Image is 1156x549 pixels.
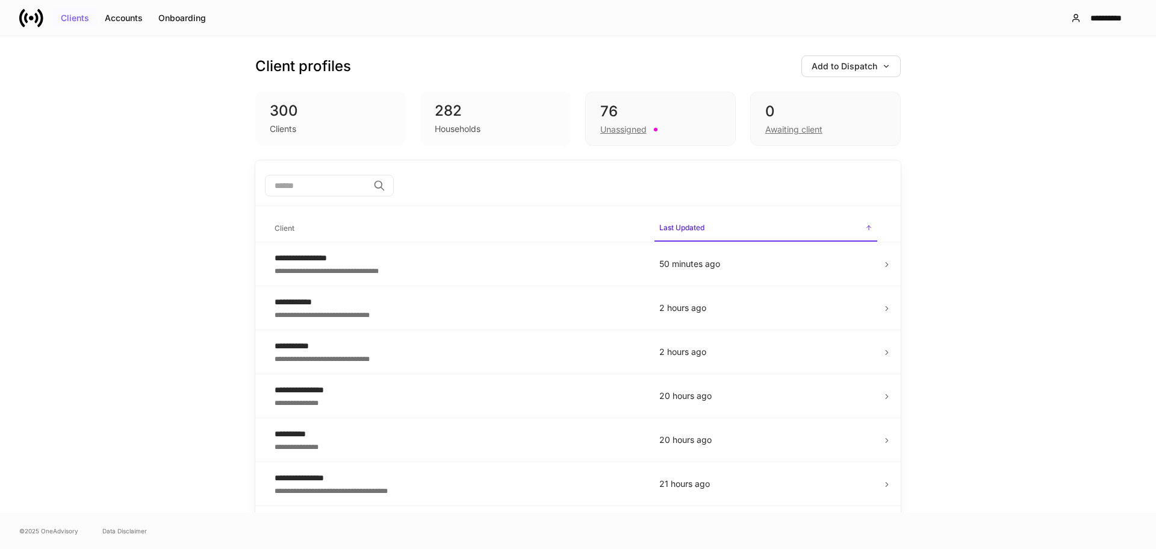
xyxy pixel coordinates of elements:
[585,92,736,146] div: 76Unassigned
[435,101,556,121] div: 282
[61,14,89,22] div: Clients
[270,123,296,135] div: Clients
[158,14,206,22] div: Onboarding
[105,14,143,22] div: Accounts
[600,102,721,121] div: 76
[53,8,97,28] button: Clients
[659,302,872,314] p: 2 hours ago
[765,102,886,121] div: 0
[600,124,647,136] div: Unassigned
[102,526,147,536] a: Data Disclaimer
[801,55,901,77] button: Add to Dispatch
[97,8,151,28] button: Accounts
[659,478,872,490] p: 21 hours ago
[654,216,877,242] span: Last Updated
[270,216,645,241] span: Client
[19,526,78,536] span: © 2025 OneAdvisory
[659,222,704,233] h6: Last Updated
[255,57,351,76] h3: Client profiles
[750,92,901,146] div: 0Awaiting client
[275,222,294,234] h6: Client
[270,101,391,121] div: 300
[812,62,890,71] div: Add to Dispatch
[659,390,872,402] p: 20 hours ago
[659,434,872,446] p: 20 hours ago
[659,258,872,270] p: 50 minutes ago
[659,346,872,358] p: 2 hours ago
[435,123,480,135] div: Households
[151,8,214,28] button: Onboarding
[765,124,822,136] div: Awaiting client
